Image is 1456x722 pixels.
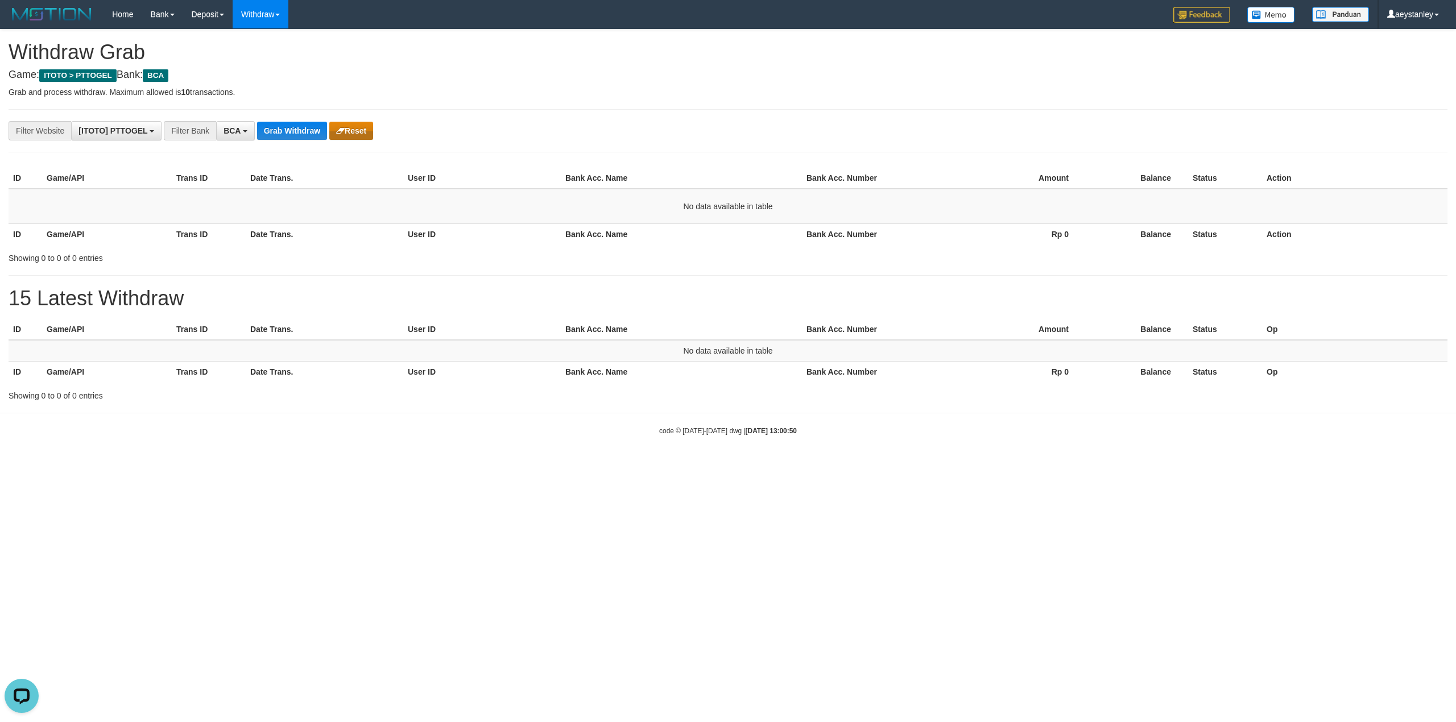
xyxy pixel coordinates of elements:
th: Bank Acc. Name [561,168,802,189]
th: Status [1188,223,1262,244]
th: User ID [403,168,561,189]
div: Showing 0 to 0 of 0 entries [9,385,598,401]
th: Balance [1086,362,1188,383]
span: BCA [143,69,168,82]
strong: [DATE] 13:00:50 [746,427,797,435]
th: Amount [932,168,1086,189]
div: Showing 0 to 0 of 0 entries [9,248,598,264]
div: Filter Bank [164,121,216,140]
h1: 15 Latest Withdraw [9,287,1447,310]
strong: 10 [181,88,190,97]
th: Status [1188,168,1262,189]
button: BCA [216,121,255,140]
button: Reset [329,122,373,140]
small: code © [DATE]-[DATE] dwg | [659,427,797,435]
th: Action [1262,223,1447,244]
td: No data available in table [9,189,1447,224]
span: [ITOTO] PTTOGEL [78,126,147,135]
img: Button%20Memo.svg [1247,7,1295,23]
th: Op [1262,362,1447,383]
th: Action [1262,168,1447,189]
th: User ID [403,362,561,383]
th: Trans ID [172,223,246,244]
th: Game/API [42,223,172,244]
th: Game/API [42,319,172,340]
th: Date Trans. [246,168,403,189]
th: Bank Acc. Name [561,362,802,383]
img: Feedback.jpg [1173,7,1230,23]
img: panduan.png [1312,7,1369,22]
th: Balance [1086,168,1188,189]
th: Bank Acc. Number [802,319,932,340]
p: Grab and process withdraw. Maximum allowed is transactions. [9,86,1447,98]
th: Bank Acc. Number [802,362,932,383]
th: Bank Acc. Name [561,319,802,340]
th: ID [9,223,42,244]
span: ITOTO > PTTOGEL [39,69,117,82]
th: Trans ID [172,319,246,340]
th: Game/API [42,168,172,189]
th: Date Trans. [246,362,403,383]
th: Date Trans. [246,223,403,244]
th: Rp 0 [932,223,1086,244]
th: Date Trans. [246,319,403,340]
th: Bank Acc. Name [561,223,802,244]
div: Filter Website [9,121,71,140]
th: User ID [403,319,561,340]
th: Op [1262,319,1447,340]
th: Amount [932,319,1086,340]
th: Balance [1086,223,1188,244]
th: ID [9,168,42,189]
th: ID [9,319,42,340]
th: Balance [1086,319,1188,340]
td: No data available in table [9,340,1447,362]
h4: Game: Bank: [9,69,1447,81]
th: Bank Acc. Number [802,223,932,244]
th: Status [1188,319,1262,340]
img: MOTION_logo.png [9,6,95,23]
th: User ID [403,223,561,244]
button: Open LiveChat chat widget [5,5,39,39]
span: BCA [224,126,241,135]
button: Grab Withdraw [257,122,327,140]
th: Bank Acc. Number [802,168,932,189]
th: Rp 0 [932,362,1086,383]
button: [ITOTO] PTTOGEL [71,121,162,140]
th: ID [9,362,42,383]
th: Trans ID [172,168,246,189]
h1: Withdraw Grab [9,41,1447,64]
th: Trans ID [172,362,246,383]
th: Status [1188,362,1262,383]
th: Game/API [42,362,172,383]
